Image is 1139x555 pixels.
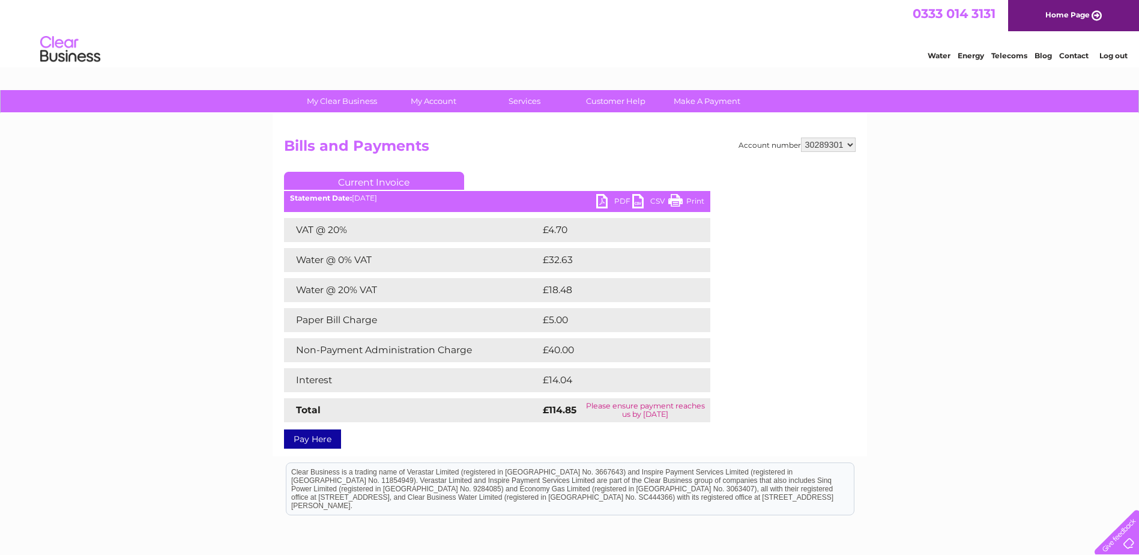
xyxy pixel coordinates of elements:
[540,308,683,332] td: £5.00
[284,368,540,392] td: Interest
[657,90,757,112] a: Make A Payment
[40,31,101,68] img: logo.png
[475,90,574,112] a: Services
[284,172,464,190] a: Current Invoice
[540,248,686,272] td: £32.63
[581,398,710,422] td: Please ensure payment reaches us by [DATE]
[928,51,950,60] a: Water
[296,404,321,416] strong: Total
[540,218,682,242] td: £4.70
[913,6,995,21] a: 0333 014 3131
[1099,51,1128,60] a: Log out
[632,194,668,211] a: CSV
[739,138,856,152] div: Account number
[540,368,686,392] td: £14.04
[540,338,687,362] td: £40.00
[284,138,856,160] h2: Bills and Payments
[284,248,540,272] td: Water @ 0% VAT
[596,194,632,211] a: PDF
[284,429,341,449] a: Pay Here
[286,7,854,58] div: Clear Business is a trading name of Verastar Limited (registered in [GEOGRAPHIC_DATA] No. 3667643...
[991,51,1027,60] a: Telecoms
[543,404,576,416] strong: £114.85
[284,194,710,202] div: [DATE]
[284,338,540,362] td: Non-Payment Administration Charge
[958,51,984,60] a: Energy
[292,90,391,112] a: My Clear Business
[284,218,540,242] td: VAT @ 20%
[668,194,704,211] a: Print
[384,90,483,112] a: My Account
[540,278,686,302] td: £18.48
[1059,51,1089,60] a: Contact
[284,308,540,332] td: Paper Bill Charge
[1035,51,1052,60] a: Blog
[290,193,352,202] b: Statement Date:
[284,278,540,302] td: Water @ 20% VAT
[566,90,665,112] a: Customer Help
